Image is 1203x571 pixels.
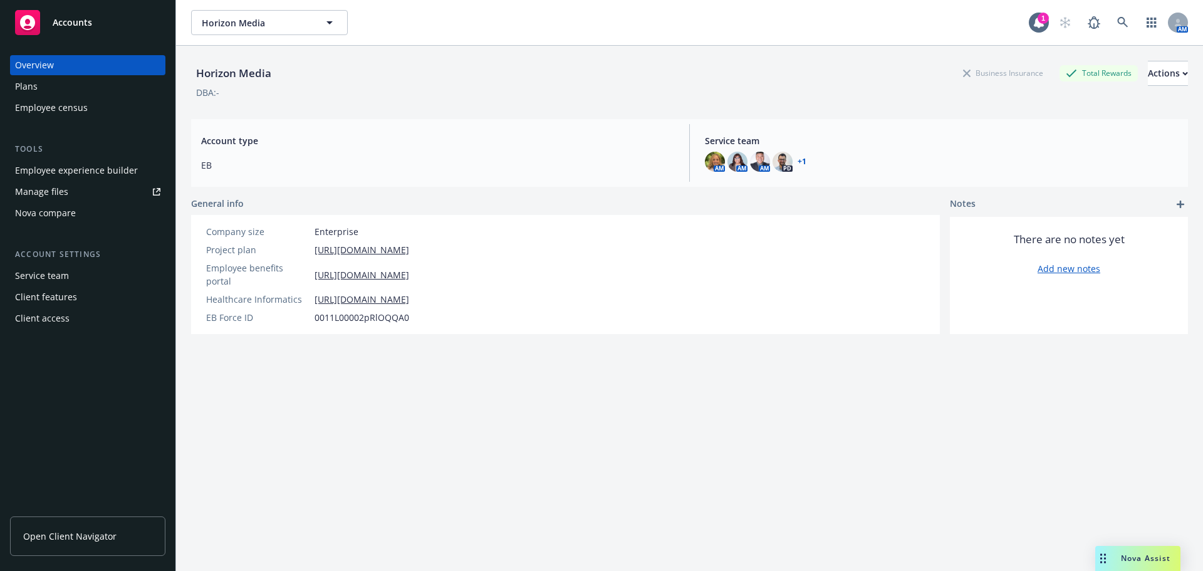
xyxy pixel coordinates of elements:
[15,203,76,223] div: Nova compare
[705,134,1178,147] span: Service team
[315,243,409,256] a: [URL][DOMAIN_NAME]
[315,268,409,281] a: [URL][DOMAIN_NAME]
[202,16,310,29] span: Horizon Media
[15,308,70,328] div: Client access
[15,98,88,118] div: Employee census
[23,530,117,543] span: Open Client Navigator
[201,134,674,147] span: Account type
[10,98,165,118] a: Employee census
[206,261,310,288] div: Employee benefits portal
[1095,546,1180,571] button: Nova Assist
[10,287,165,307] a: Client features
[10,143,165,155] div: Tools
[10,55,165,75] a: Overview
[315,225,358,238] span: Enterprise
[10,76,165,97] a: Plans
[10,203,165,223] a: Nova compare
[196,86,219,99] div: DBA: -
[15,55,54,75] div: Overview
[201,159,674,172] span: EB
[1014,232,1125,247] span: There are no notes yet
[191,65,276,81] div: Horizon Media
[1060,65,1138,81] div: Total Rewards
[191,197,244,210] span: General info
[10,308,165,328] a: Client access
[1053,10,1078,35] a: Start snowing
[15,287,77,307] div: Client features
[10,248,165,261] div: Account settings
[10,266,165,286] a: Service team
[1038,13,1049,24] div: 1
[315,293,409,306] a: [URL][DOMAIN_NAME]
[957,65,1049,81] div: Business Insurance
[727,152,747,172] img: photo
[10,5,165,40] a: Accounts
[10,160,165,181] a: Employee experience builder
[315,311,409,324] span: 0011L00002pRlOQQA0
[191,10,348,35] button: Horizon Media
[15,160,138,181] div: Employee experience builder
[1121,553,1170,563] span: Nova Assist
[15,76,38,97] div: Plans
[1148,61,1188,86] button: Actions
[773,152,793,172] img: photo
[206,311,310,324] div: EB Force ID
[10,182,165,202] a: Manage files
[950,197,976,212] span: Notes
[1095,546,1111,571] div: Drag to move
[1148,61,1188,85] div: Actions
[53,18,92,28] span: Accounts
[750,152,770,172] img: photo
[206,243,310,256] div: Project plan
[1173,197,1188,212] a: add
[1038,262,1100,275] a: Add new notes
[1139,10,1164,35] a: Switch app
[206,293,310,306] div: Healthcare Informatics
[1081,10,1107,35] a: Report a Bug
[15,182,68,202] div: Manage files
[15,266,69,286] div: Service team
[705,152,725,172] img: photo
[1110,10,1135,35] a: Search
[206,225,310,238] div: Company size
[798,158,806,165] a: +1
